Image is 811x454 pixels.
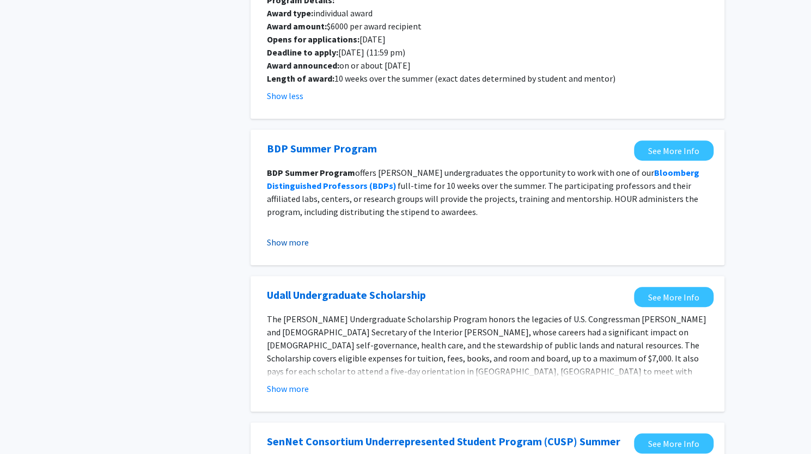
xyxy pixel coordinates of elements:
[267,287,426,303] a: Opens in a new tab
[267,7,708,20] p: individual award
[267,21,327,32] strong: Award amount:
[267,140,377,157] a: Opens in a new tab
[267,59,708,72] p: on or about [DATE]
[634,140,714,161] a: Opens in a new tab
[8,405,46,446] iframe: Chat
[267,72,708,85] p: 10 weeks over the summer (exact dates determined by student and mentor)
[267,166,708,218] p: offers [PERSON_NAME] undergraduates the opportunity to work with one of our full-time for 10 week...
[267,60,339,71] strong: Award announced:
[267,73,334,84] strong: Length of award:
[267,236,309,249] button: Show more
[634,433,714,453] a: Opens in a new tab
[267,33,708,46] p: [DATE]
[267,34,359,45] strong: Opens for applications:
[267,46,708,59] p: [DATE] (11:59 pm)
[267,8,313,19] strong: Award type:
[267,382,309,395] button: Show more
[267,314,706,403] span: The [PERSON_NAME] Undergraduate Scholarship Program honors the legacies of U.S. Congressman [PERS...
[634,287,714,307] a: Opens in a new tab
[267,20,708,33] p: $6000 per award recipient
[267,47,338,58] strong: Deadline to apply:
[267,89,303,102] button: Show less
[267,167,355,178] strong: BDP Summer Program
